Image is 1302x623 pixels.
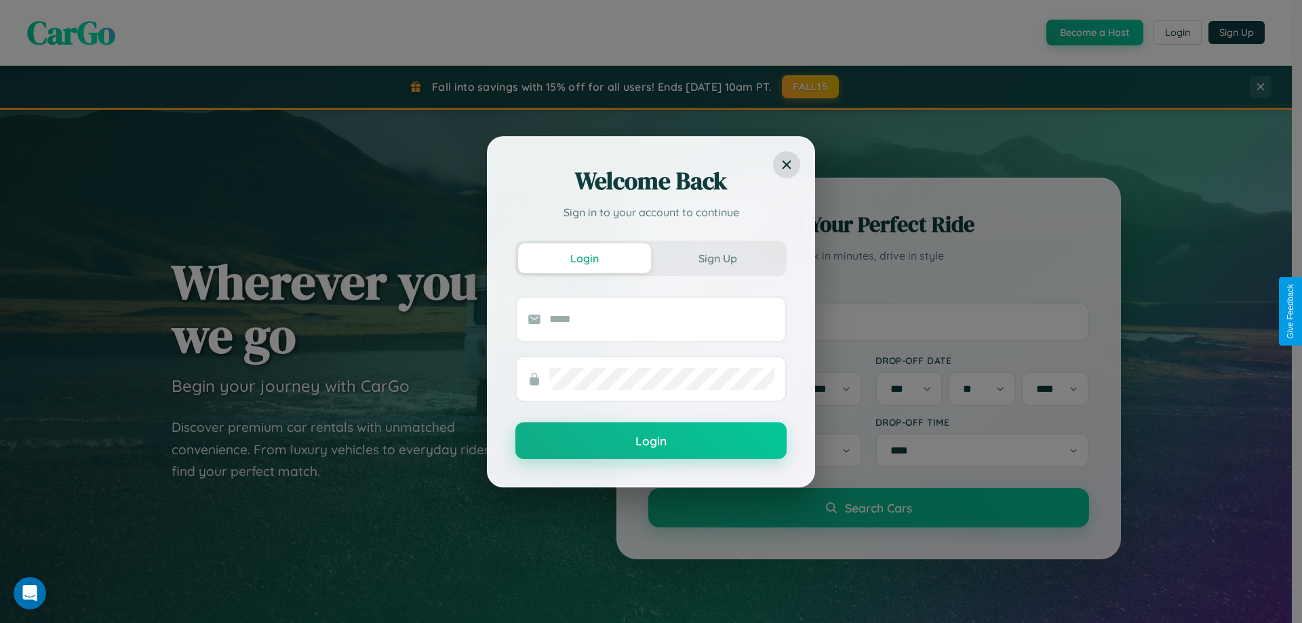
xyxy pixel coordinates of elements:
[651,243,784,273] button: Sign Up
[518,243,651,273] button: Login
[1286,284,1295,339] div: Give Feedback
[515,422,787,459] button: Login
[515,204,787,220] p: Sign in to your account to continue
[515,165,787,197] h2: Welcome Back
[14,577,46,609] iframe: Intercom live chat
